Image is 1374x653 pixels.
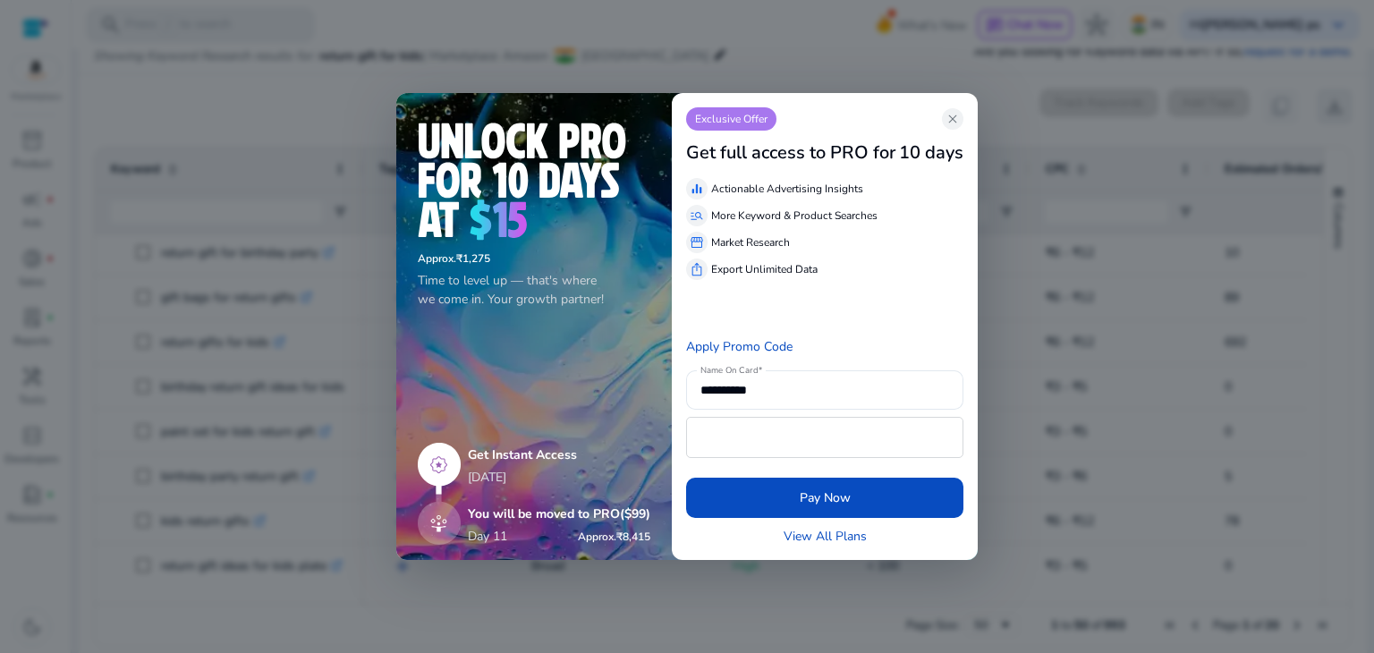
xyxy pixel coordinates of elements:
h5: You will be moved to PRO [468,507,650,522]
p: [DATE] [468,468,650,487]
span: Pay Now [800,488,851,507]
p: Export Unlimited Data [711,261,818,277]
h3: 10 days [899,142,963,164]
a: Apply Promo Code [686,338,793,355]
p: Actionable Advertising Insights [711,181,863,197]
span: Approx. [578,530,616,544]
span: equalizer [690,182,704,196]
mat-label: Name On Card [700,364,758,377]
span: Approx. [418,251,456,266]
a: View All Plans [784,527,867,546]
button: Pay Now [686,478,963,518]
p: Time to level up — that's where we come in. Your growth partner! [418,271,650,309]
span: manage_search [690,208,704,223]
span: ($99) [620,505,650,522]
h6: ₹1,275 [418,252,650,265]
p: Market Research [711,234,790,250]
h3: Get full access to PRO for [686,142,895,164]
p: Exclusive Offer [686,107,776,131]
span: ios_share [690,262,704,276]
h5: Get Instant Access [468,448,650,463]
iframe: Secure payment input frame [696,420,954,455]
h6: ₹8,415 [578,530,650,543]
p: More Keyword & Product Searches [711,208,878,224]
span: storefront [690,235,704,250]
span: close [946,112,960,126]
p: Day 11 [468,527,507,546]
